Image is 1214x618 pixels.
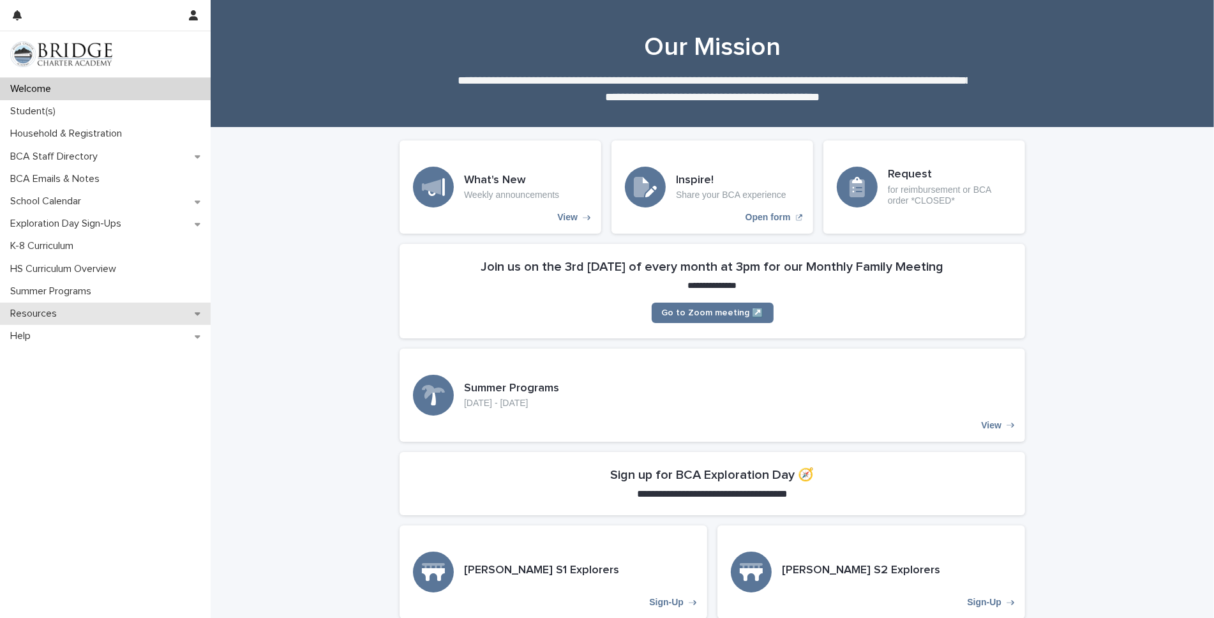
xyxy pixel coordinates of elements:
p: View [557,212,578,223]
p: Summer Programs [5,285,101,298]
a: Go to Zoom meeting ↗️ [652,303,774,323]
p: Weekly announcements [464,190,559,200]
p: for reimbursement or BCA order *CLOSED* [888,185,1012,206]
p: Share your BCA experience [676,190,786,200]
p: BCA Emails & Notes [5,173,110,185]
h1: Our Mission [400,32,1025,63]
h3: [PERSON_NAME] S2 Explorers [782,564,940,578]
p: BCA Staff Directory [5,151,108,163]
p: K-8 Curriculum [5,240,84,252]
h2: Sign up for BCA Exploration Day 🧭 [611,467,814,483]
h3: Inspire! [676,174,786,188]
span: Go to Zoom meeting ↗️ [662,308,763,317]
p: Resources [5,308,67,320]
a: View [400,140,601,234]
p: School Calendar [5,195,91,207]
h3: Request [888,168,1012,182]
a: View [400,349,1025,442]
p: View [981,420,1001,431]
h2: Join us on the 3rd [DATE] of every month at 3pm for our Monthly Family Meeting [481,259,944,275]
h3: Summer Programs [464,382,559,396]
p: Exploration Day Sign-Ups [5,218,131,230]
p: Help [5,330,41,342]
p: HS Curriculum Overview [5,263,126,275]
h3: [PERSON_NAME] S1 Explorers [464,564,619,578]
img: V1C1m3IdTEidaUdm9Hs0 [10,41,112,67]
p: Household & Registration [5,128,132,140]
h3: What's New [464,174,559,188]
p: Welcome [5,83,61,95]
p: Sign-Up [649,597,684,608]
p: [DATE] - [DATE] [464,398,559,409]
a: Open form [611,140,813,234]
p: Open form [746,212,791,223]
p: Student(s) [5,105,66,117]
p: Sign-Up [967,597,1001,608]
